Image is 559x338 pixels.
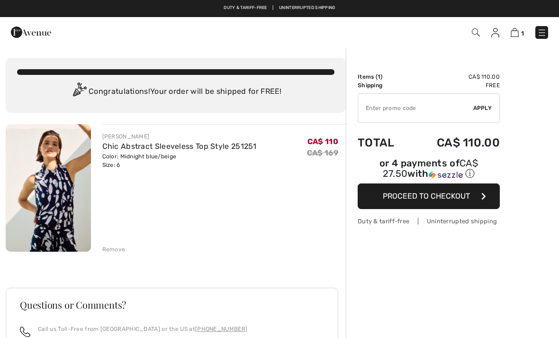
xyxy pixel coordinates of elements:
[11,23,51,42] img: 1ère Avenue
[20,327,30,337] img: call
[358,127,410,159] td: Total
[195,326,247,332] a: [PHONE_NUMBER]
[521,30,524,37] span: 1
[20,300,324,310] h3: Questions or Comments?
[383,157,478,179] span: CA$ 27.50
[358,183,500,209] button: Proceed to Checkout
[17,82,334,101] div: Congratulations! Your order will be shipped for FREE!
[429,171,463,179] img: Sezzle
[358,73,410,81] td: Items ( )
[102,132,257,141] div: [PERSON_NAME]
[102,142,257,151] a: Chic Abstract Sleeveless Top Style 251251
[511,28,519,37] img: Shopping Bag
[11,27,51,36] a: 1ère Avenue
[491,28,499,37] img: My Info
[511,27,524,38] a: 1
[410,81,500,90] td: Free
[102,152,257,169] div: Color: Midnight blue/beige Size: 6
[102,245,126,254] div: Remove
[6,124,91,252] img: Chic Abstract Sleeveless Top Style 251251
[410,127,500,159] td: CA$ 110.00
[307,137,338,146] span: CA$ 110
[38,325,247,333] p: Call us Toll-Free from [GEOGRAPHIC_DATA] or the US at
[537,28,547,37] img: Menu
[410,73,500,81] td: CA$ 110.00
[378,73,380,80] span: 1
[472,28,480,37] img: Search
[358,81,410,90] td: Shipping
[307,148,338,157] s: CA$ 169
[358,94,473,122] input: Promo code
[358,159,500,180] div: or 4 payments of with
[473,104,492,112] span: Apply
[358,217,500,226] div: Duty & tariff-free | Uninterrupted shipping
[70,82,89,101] img: Congratulation2.svg
[383,192,470,201] span: Proceed to Checkout
[358,159,500,183] div: or 4 payments ofCA$ 27.50withSezzle Click to learn more about Sezzle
